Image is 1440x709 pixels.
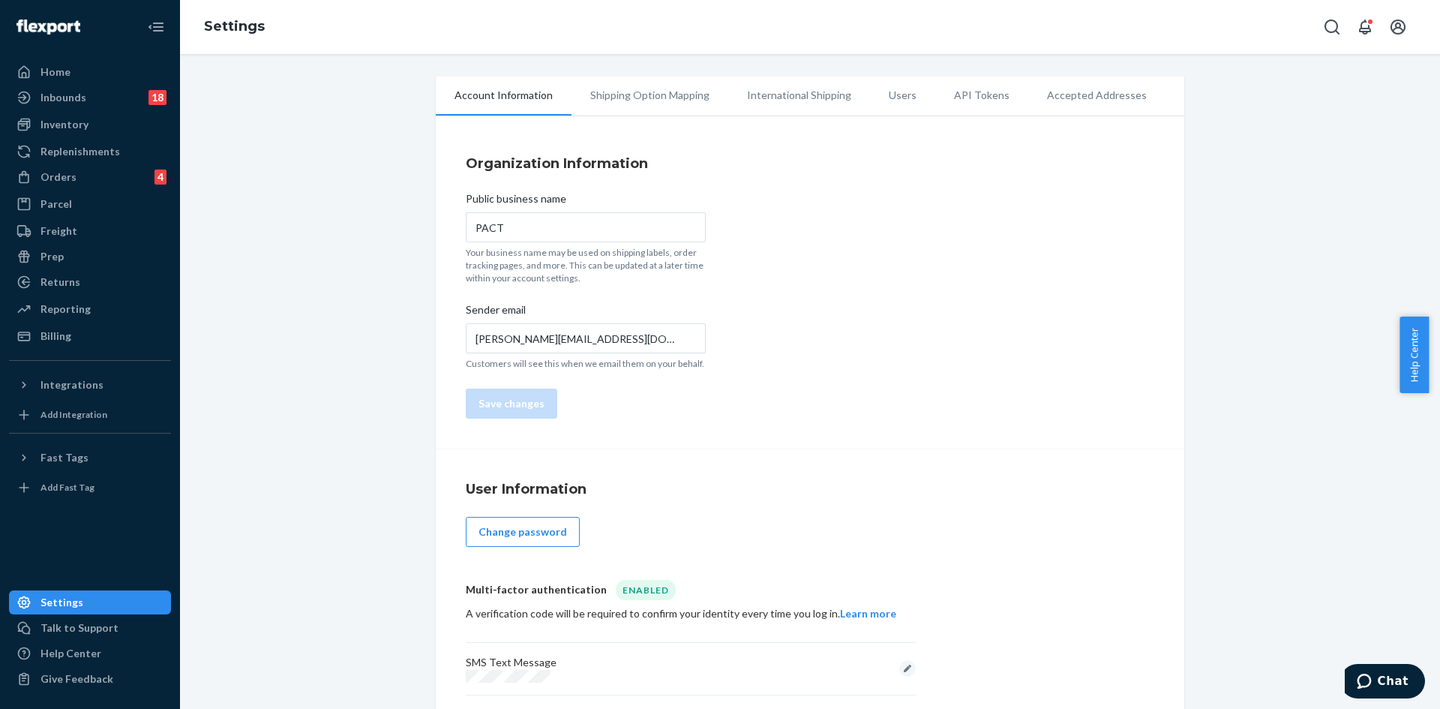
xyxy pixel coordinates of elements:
a: Settings [204,18,265,35]
div: Freight [40,224,77,239]
a: Add Fast Tag [9,476,171,500]
button: Learn more [840,606,896,621]
li: International Shipping [728,77,870,114]
div: Enabled [616,580,676,600]
div: 18 [148,90,166,105]
div: Returns [40,275,80,290]
div: Reporting [40,302,91,317]
li: Shipping Option Mapping [571,77,728,114]
a: Parcel [9,192,171,216]
h4: User Information [466,479,1154,499]
a: Freight [9,219,171,243]
button: Give Feedback [9,667,171,691]
img: Flexport logo [16,20,80,35]
div: Fast Tags [40,450,88,465]
li: Accepted Addresses [1028,77,1165,114]
div: Give Feedback [40,671,113,686]
div: Talk to Support [40,620,118,635]
button: Change password [466,517,580,547]
div: Integrations [40,377,103,392]
div: Orders [40,170,76,185]
div: SMS Text Message [466,655,556,683]
button: Help Center [1399,317,1429,393]
p: Customers will see this when we email them on your behalf. [466,357,706,370]
div: Home [40,65,70,80]
span: Public business name [466,191,566,212]
a: Inventory [9,113,171,137]
button: Open account menu [1383,12,1413,42]
a: Prep [9,245,171,269]
a: Help Center [9,641,171,665]
span: Sender email [466,302,526,323]
div: Add Fast Tag [40,481,94,494]
li: Users [870,77,935,114]
a: Settings [9,590,171,614]
p: Multi-factor authentication [466,582,607,597]
p: Your business name may be used on shipping labels, order tracking pages, and more. This can be up... [466,246,706,284]
div: 4 [154,170,166,185]
button: Open notifications [1350,12,1380,42]
div: Replenishments [40,144,120,159]
div: Settings [40,595,83,610]
a: Home [9,60,171,84]
div: Prep [40,249,64,264]
a: Replenishments [9,140,171,164]
input: Sender email [466,323,706,353]
h4: Organization Information [466,154,1154,173]
button: Close Navigation [141,12,171,42]
a: Returns [9,270,171,294]
button: Fast Tags [9,446,171,470]
ol: breadcrumbs [192,5,277,49]
div: Help Center [40,646,101,661]
button: Integrations [9,373,171,397]
li: Account Information [436,77,571,116]
div: Add Integration [40,408,107,421]
div: A verification code will be required to confirm your identity every time you log in. [466,606,916,621]
button: Save changes [466,389,557,419]
li: API Tokens [935,77,1028,114]
div: Parcel [40,197,72,212]
button: Edit [899,660,916,677]
button: Talk to Support [9,616,171,640]
a: Inbounds18 [9,86,171,110]
div: Inbounds [40,90,86,105]
div: Billing [40,329,71,344]
button: Open Search Box [1317,12,1347,42]
iframe: Opens a widget where you can chat to one of our agents [1345,664,1425,701]
div: Inventory [40,117,88,132]
input: Public business name [466,212,706,242]
a: Add Integration [9,403,171,427]
a: Reporting [9,297,171,321]
a: Orders4 [9,165,171,189]
a: Billing [9,324,171,348]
